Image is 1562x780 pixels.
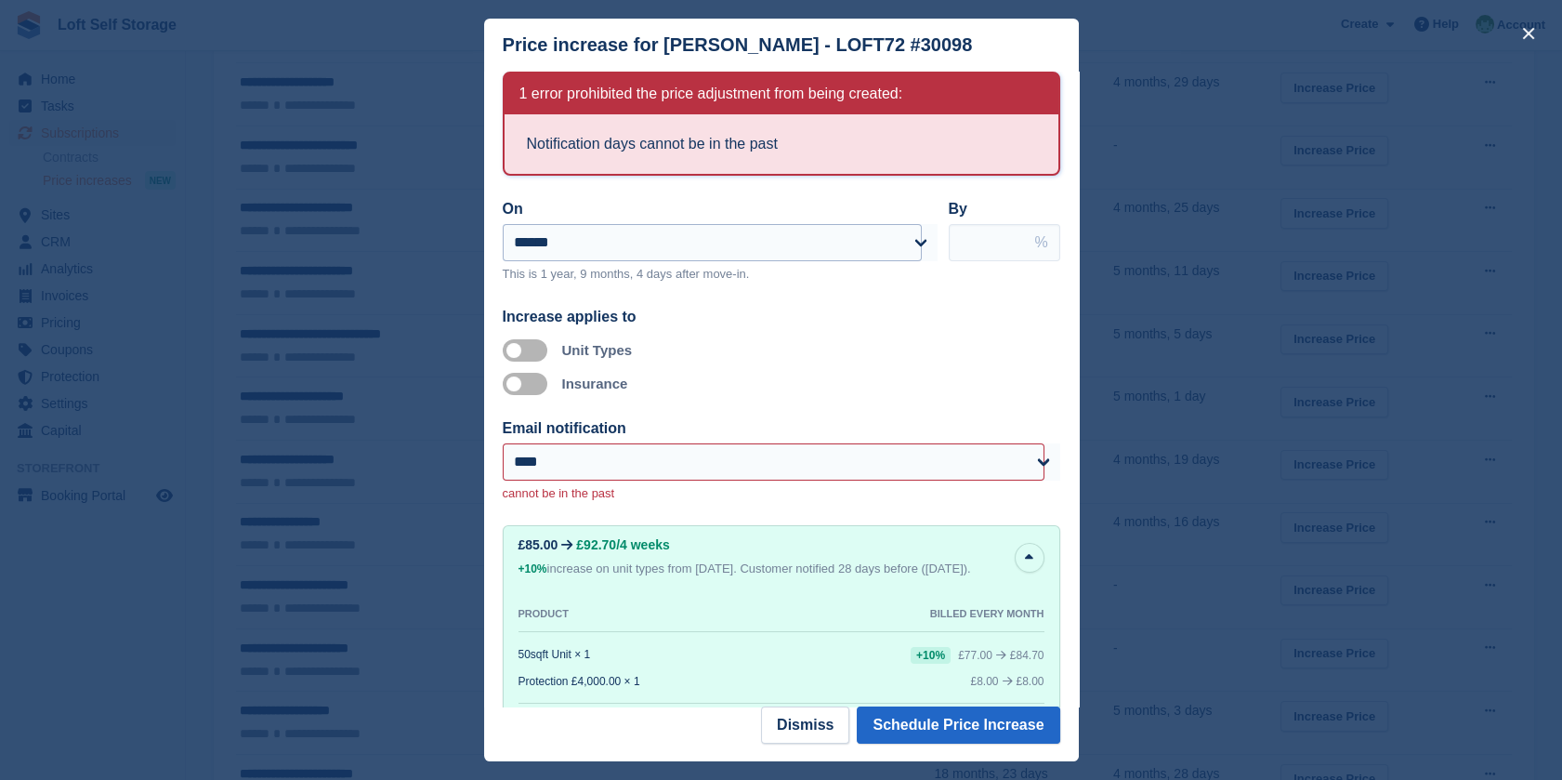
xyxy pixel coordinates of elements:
h2: 1 error prohibited the price adjustment from being created: [519,85,903,103]
button: Dismiss [761,707,849,744]
label: Email notification [503,420,626,436]
p: cannot be in the past [503,484,1060,503]
span: £92.70 [576,537,616,552]
span: £8.00 [1016,675,1044,688]
span: /4 weeks [616,537,670,552]
div: £8.00 [970,675,998,688]
div: +10% [911,647,951,664]
div: £85.00 [518,537,558,552]
label: Unit Types [562,342,633,358]
span: £84.70 [1010,649,1044,662]
div: +10% [518,560,547,578]
div: Increase applies to [503,306,1060,328]
label: On [503,201,523,217]
div: Protection £4,000.00 × 1 [518,675,640,688]
button: close [1514,19,1543,48]
span: increase on unit types from [DATE]. [518,562,737,575]
p: This is 1 year, 9 months, 4 days after move-in. [503,265,938,284]
label: Apply to unit types [503,349,555,351]
li: Notification days cannot be in the past [527,133,1036,155]
button: Schedule Price Increase [857,707,1059,744]
div: BILLED EVERY MONTH [930,608,1044,620]
div: Price increase for [PERSON_NAME] - LOFT72 #30098 [503,34,973,56]
div: 50sqft Unit × 1 [518,648,591,661]
div: PRODUCT [518,608,569,620]
span: Customer notified 28 days before ([DATE]). [740,562,970,575]
label: Apply to insurance [503,382,555,385]
label: Insurance [562,376,628,391]
label: By [949,201,967,217]
div: £77.00 [958,649,992,662]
